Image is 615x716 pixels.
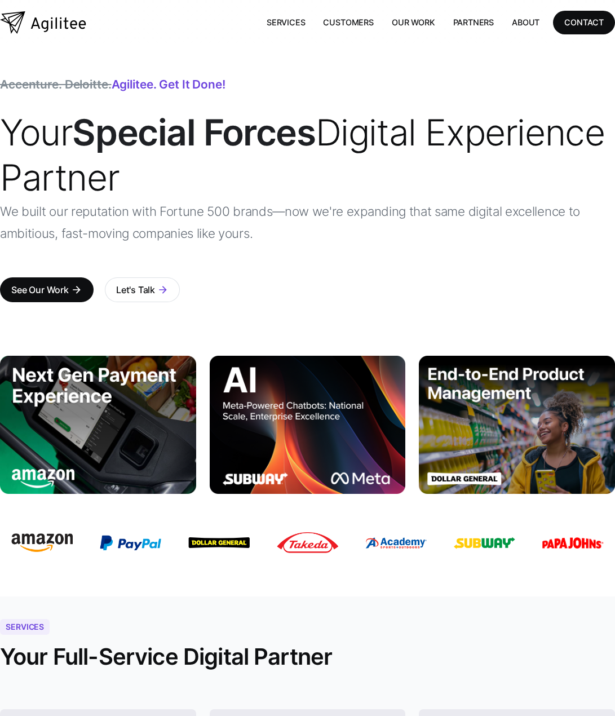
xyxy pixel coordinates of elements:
div: CONTACT [564,15,604,29]
strong: Special Forces [72,111,315,154]
a: Let's Talkarrow_forward [105,277,180,302]
a: About [503,11,548,34]
a: Services [258,11,315,34]
div: See Our Work [11,282,69,298]
a: Customers [314,11,382,34]
div: Let's Talk [116,282,155,298]
div: arrow_forward [71,284,82,295]
a: Partners [444,11,503,34]
a: Our Work [383,11,444,34]
a: CONTACT [553,11,615,34]
div: arrow_forward [157,284,169,295]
